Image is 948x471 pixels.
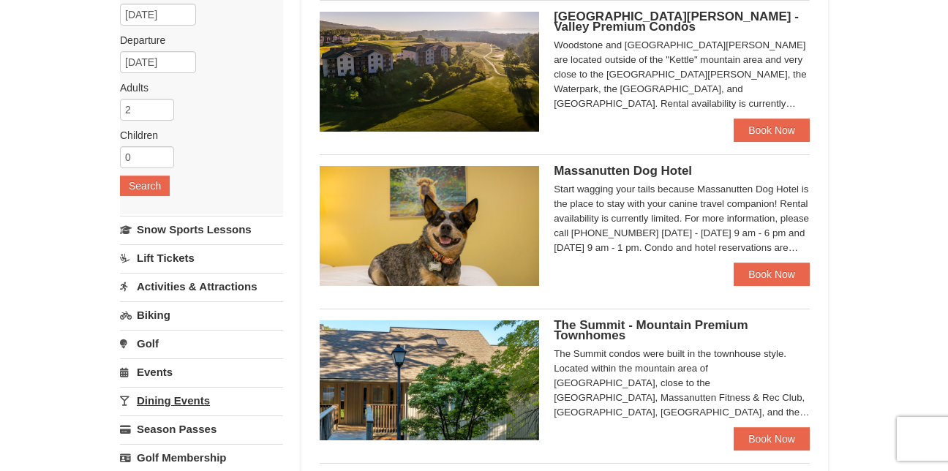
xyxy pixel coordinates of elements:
label: Adults [120,80,272,95]
a: Golf Membership [120,444,283,471]
label: Departure [120,33,272,48]
a: Snow Sports Lessons [120,216,283,243]
img: 27428181-5-81c892a3.jpg [320,166,539,286]
div: Woodstone and [GEOGRAPHIC_DATA][PERSON_NAME] are located outside of the "Kettle" mountain area an... [554,38,810,111]
a: Dining Events [120,387,283,414]
a: Book Now [734,427,810,451]
a: Activities & Attractions [120,273,283,300]
a: Biking [120,301,283,328]
a: Book Now [734,118,810,142]
span: The Summit - Mountain Premium Townhomes [554,318,748,342]
button: Search [120,176,170,196]
label: Children [120,128,272,143]
a: Book Now [734,263,810,286]
a: Lift Tickets [120,244,283,271]
span: Massanutten Dog Hotel [554,164,692,178]
a: Events [120,358,283,385]
div: The Summit condos were built in the townhouse style. Located within the mountain area of [GEOGRAP... [554,347,810,420]
a: Golf [120,330,283,357]
img: 19219041-4-ec11c166.jpg [320,12,539,132]
img: 19219034-1-0eee7e00.jpg [320,320,539,440]
div: Start wagging your tails because Massanutten Dog Hotel is the place to stay with your canine trav... [554,182,810,255]
a: Season Passes [120,415,283,442]
span: [GEOGRAPHIC_DATA][PERSON_NAME] - Valley Premium Condos [554,10,799,34]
